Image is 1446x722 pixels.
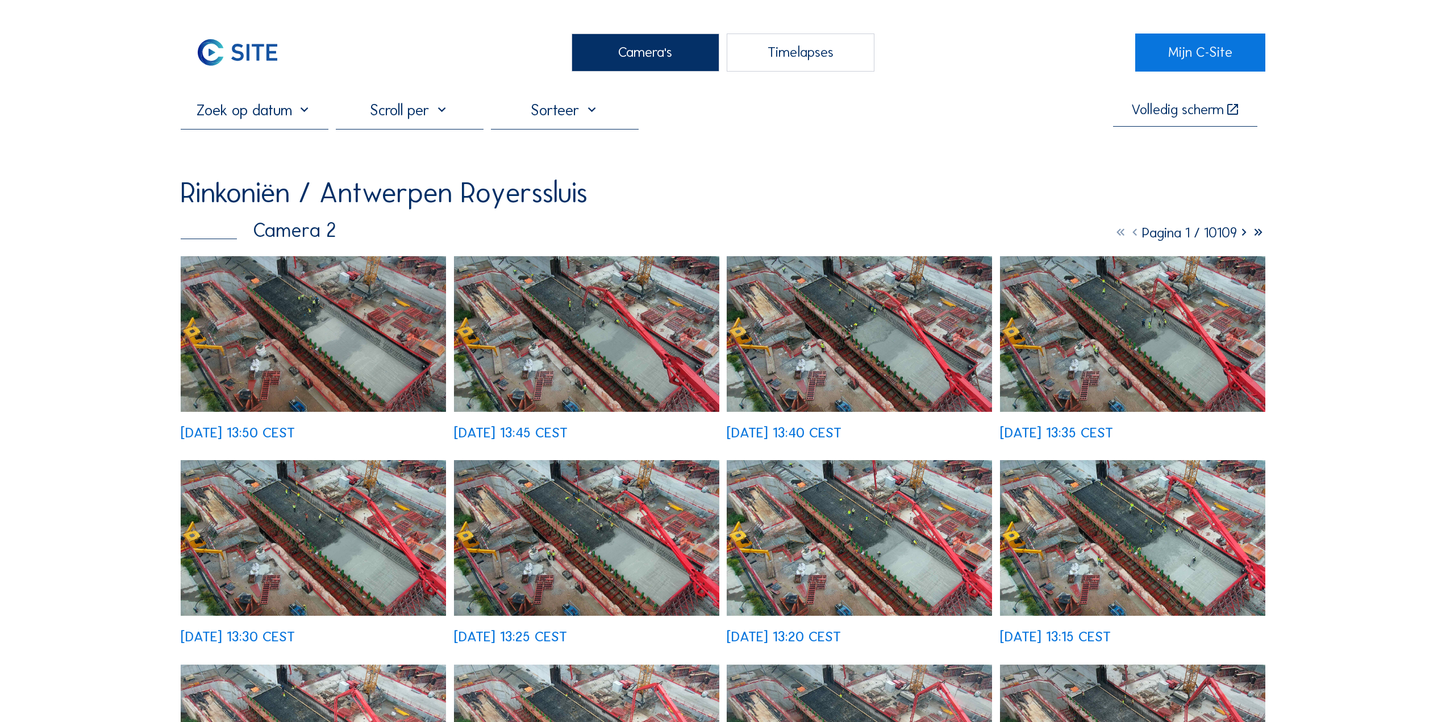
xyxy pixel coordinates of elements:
img: image_52873229 [454,460,719,616]
div: Timelapses [727,34,874,72]
div: [DATE] 13:20 CEST [727,630,841,644]
img: image_52873621 [727,256,992,412]
div: Camera 2 [181,220,336,240]
img: image_52873076 [727,460,992,616]
img: image_52872921 [1000,460,1265,616]
div: [DATE] 13:50 CEST [181,426,295,440]
a: Mijn C-Site [1135,34,1265,72]
div: [DATE] 13:25 CEST [454,630,567,644]
img: image_52873464 [1000,256,1265,412]
a: C-SITE Logo [181,34,311,72]
input: Zoek op datum 󰅀 [181,101,328,119]
img: image_52873698 [454,256,719,412]
div: [DATE] 13:15 CEST [1000,630,1111,644]
div: [DATE] 13:35 CEST [1000,426,1113,440]
img: image_52873299 [181,460,446,616]
div: Volledig scherm [1131,103,1224,118]
div: Camera's [572,34,719,72]
div: [DATE] 13:40 CEST [727,426,841,440]
img: C-SITE Logo [181,34,294,72]
div: Rinkoniën / Antwerpen Royerssluis [181,179,587,207]
span: Pagina 1 / 10109 [1142,224,1237,241]
div: [DATE] 13:30 CEST [181,630,295,644]
img: image_52873847 [181,256,446,412]
div: [DATE] 13:45 CEST [454,426,568,440]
